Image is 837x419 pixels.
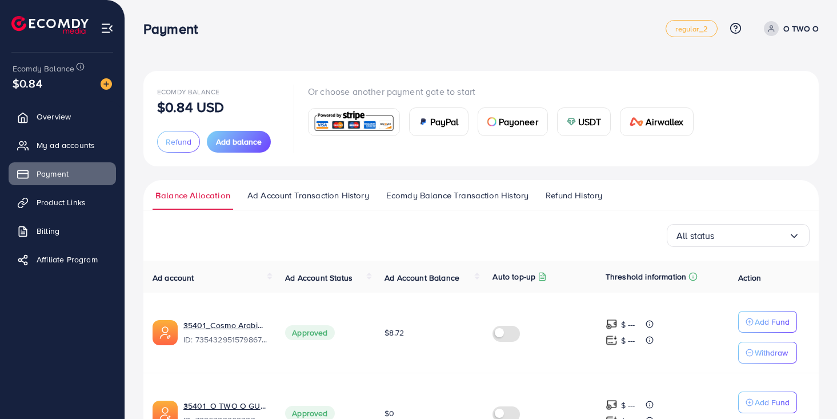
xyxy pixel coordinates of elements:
p: Withdraw [755,346,788,360]
span: Action [738,272,761,284]
span: Airwallex [646,115,683,129]
span: Ad Account Balance [385,272,459,284]
span: Ad Account Status [285,272,353,284]
a: 35401_O TWO O GULF_1698784397995 [183,400,267,412]
a: Affiliate Program [9,248,116,271]
span: PayPal [430,115,459,129]
span: Ad Account Transaction History [247,189,369,202]
img: ic-ads-acc.e4c84228.svg [153,320,178,345]
span: $0 [385,408,394,419]
span: Payment [37,168,69,179]
span: Payoneer [499,115,538,129]
span: regular_2 [675,25,707,33]
h3: Payment [143,21,207,37]
a: 35401_Cosmo Arabia_1712313295997 [183,320,267,331]
button: Add balance [207,131,271,153]
img: top-up amount [606,399,618,411]
a: cardPayPal [409,107,468,136]
img: card [419,117,428,126]
img: menu [101,22,114,35]
button: Withdraw [738,342,797,364]
button: Add Fund [738,311,797,333]
span: Approved [285,325,334,340]
span: Refund [166,136,191,147]
p: $ --- [621,318,635,332]
span: ID: 7354329515798675472 [183,334,267,345]
a: My ad accounts [9,134,116,157]
a: cardUSDT [557,107,611,136]
button: Add Fund [738,392,797,413]
span: Affiliate Program [37,254,98,265]
img: logo [11,16,89,34]
img: card [630,117,643,126]
img: top-up amount [606,318,618,330]
a: cardAirwallex [620,107,693,136]
span: $0.84 [13,75,42,91]
div: Search for option [667,224,810,247]
p: Add Fund [755,315,790,329]
span: Ecomdy Balance [13,63,74,74]
span: Add balance [216,136,262,147]
a: Payment [9,162,116,185]
a: O TWO O [759,21,819,36]
span: Balance Allocation [155,189,230,202]
img: image [101,78,112,90]
p: $0.84 USD [157,100,224,114]
p: O TWO O [783,22,819,35]
span: USDT [578,115,602,129]
a: card [308,108,400,136]
p: Add Fund [755,396,790,409]
p: Auto top-up [492,270,535,284]
a: regular_2 [666,20,717,37]
span: Refund History [546,189,602,202]
button: Refund [157,131,200,153]
p: Or choose another payment gate to start [308,85,703,98]
img: card [312,110,396,134]
a: Overview [9,105,116,128]
span: Ecomdy Balance [157,87,219,97]
img: top-up amount [606,334,618,346]
span: Billing [37,225,59,237]
a: cardPayoneer [478,107,548,136]
img: card [487,117,496,126]
a: Billing [9,220,116,242]
p: $ --- [621,398,635,412]
span: Product Links [37,197,86,208]
span: Overview [37,111,71,122]
span: All status [676,227,715,245]
p: $ --- [621,334,635,348]
p: Threshold information [606,270,686,284]
input: Search for option [715,227,788,245]
iframe: Chat [788,368,828,410]
div: <span class='underline'>35401_Cosmo Arabia_1712313295997</span></br>7354329515798675472 [183,320,267,346]
img: card [567,117,576,126]
span: My ad accounts [37,139,95,151]
span: Ad account [153,272,194,284]
span: Ecomdy Balance Transaction History [386,189,528,202]
span: $8.72 [385,327,404,338]
a: Product Links [9,191,116,214]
